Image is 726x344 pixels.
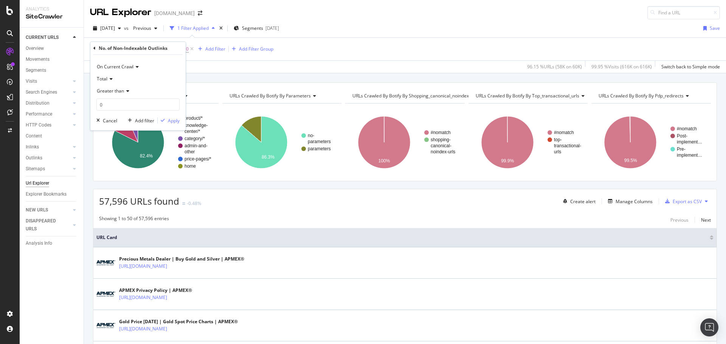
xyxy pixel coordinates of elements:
[26,6,78,12] div: Analytics
[119,294,167,301] a: [URL][DOMAIN_NAME]
[474,90,591,102] h4: URLs Crawled By Botify By top_transactional_urls
[26,110,52,118] div: Performance
[26,206,48,214] div: NEW URLS
[119,262,167,270] a: [URL][DOMAIN_NAME]
[26,66,78,74] a: Segments
[616,198,653,205] div: Manage Columns
[701,217,711,223] div: Next
[431,143,451,148] text: canonical-
[185,123,208,128] text: knowledge-
[167,22,218,34] button: 1 Filter Applied
[99,215,169,224] div: Showing 1 to 50 of 57,596 entries
[90,22,124,34] button: [DATE]
[26,88,57,96] div: Search Engines
[26,154,71,162] a: Outlinks
[351,90,490,102] h4: URLs Crawled By Botify By shopping_canonical_noindex_urls
[185,116,203,121] text: product/*
[97,76,107,82] span: Total
[26,34,59,42] div: CURRENT URLS
[265,25,279,31] div: [DATE]
[345,110,464,175] div: A chart.
[185,149,195,154] text: other
[26,77,71,85] a: Visits
[701,215,711,224] button: Next
[597,90,704,102] h4: URLs Crawled By Botify By pdp_redirects
[26,77,37,85] div: Visits
[103,117,117,124] div: Cancel
[352,93,479,99] span: URLs Crawled By Botify By shopping_canonical_noindex_urls
[662,195,702,207] button: Export as CSV
[26,239,52,247] div: Analysis Info
[185,156,211,162] text: price-pages/*
[605,197,653,206] button: Manage Columns
[230,93,311,99] span: URLs Crawled By Botify By parameters
[26,143,71,151] a: Inlinks
[554,143,581,148] text: transactional-
[231,22,282,34] button: Segments[DATE]
[647,6,720,19] input: Find a URL
[379,158,390,164] text: 100%
[119,256,244,262] div: Precious Metals Dealer | Buy Gold and Silver | APMEX®
[228,90,335,102] h4: URLs Crawled By Botify By parameters
[90,6,151,19] div: URL Explorer
[677,126,697,131] text: #nomatch
[26,88,71,96] a: Search Engines
[431,130,451,135] text: #nomatch
[26,121,71,129] a: HTTP Codes
[308,133,314,138] text: no-
[677,139,702,145] text: implement…
[591,110,710,175] div: A chart.
[168,117,180,124] div: Apply
[554,130,574,135] text: #nomatch
[670,217,689,223] div: Previous
[677,153,702,158] text: implement…
[26,34,71,42] a: CURRENT URLS
[700,22,720,34] button: Save
[261,154,274,160] text: 86.3%
[501,158,514,164] text: 99.9%
[431,149,455,154] text: noindex-urls
[205,46,225,52] div: Add Filter
[97,63,133,70] span: On Current Crawl
[26,190,67,198] div: Explorer Bookmarks
[26,206,71,214] a: NEW URLS
[26,56,50,63] div: Movements
[119,325,167,333] a: [URL][DOMAIN_NAME]
[187,200,201,207] div: -0.48%
[308,139,331,144] text: parameters
[177,25,209,31] div: 1 Filter Applied
[195,45,225,54] button: Add Filter
[26,66,46,74] div: Segments
[431,137,451,142] text: shopping-
[96,316,115,335] img: main image
[218,25,224,32] div: times
[26,143,39,151] div: Inlinks
[658,61,720,73] button: Switch back to Simple mode
[26,45,78,52] a: Overview
[476,93,579,99] span: URLs Crawled By Botify By top_transactional_urls
[661,63,720,70] div: Switch back to Simple mode
[239,46,273,52] div: Add Filter Group
[710,25,720,31] div: Save
[140,153,153,159] text: 82.4%
[599,93,684,99] span: URLs Crawled By Botify By pdp_redirects
[97,88,124,94] span: Greater than
[26,132,42,140] div: Content
[700,318,718,336] div: Open Intercom Messenger
[185,136,205,141] text: category/*
[468,110,587,175] svg: A chart.
[119,287,200,294] div: APMEX Privacy Policy | APMEX®
[26,132,78,140] a: Content
[26,121,51,129] div: HTTP Codes
[677,147,686,152] text: Pre-
[130,22,160,34] button: Previous
[158,117,180,124] button: Apply
[26,12,78,21] div: SiteCrawler
[125,117,154,124] button: Add filter
[26,217,64,233] div: DISAPPEARED URLS
[182,202,185,205] img: Equal
[26,165,45,173] div: Sitemaps
[99,110,217,175] svg: A chart.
